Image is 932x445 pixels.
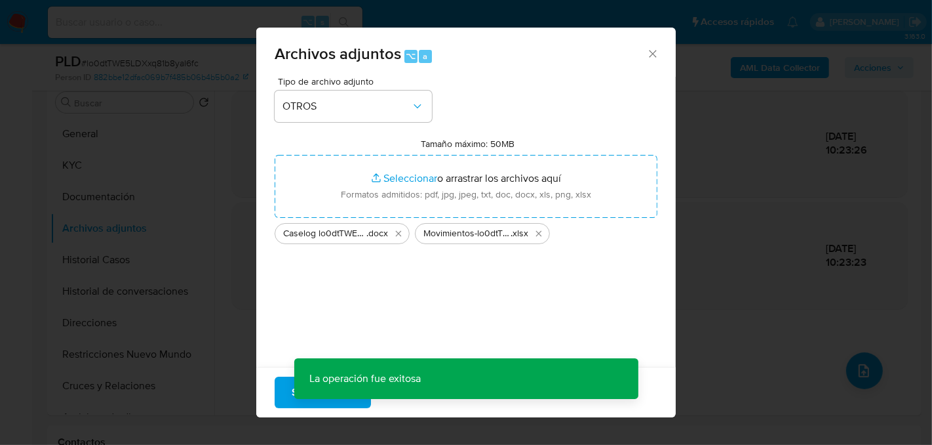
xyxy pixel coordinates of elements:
span: Movimientos-lo0dtTWE5LDXxq81b8yaI6fc [423,227,511,240]
label: Tamaño máximo: 50MB [421,138,515,150]
span: ⌥ [406,50,416,62]
span: a [423,50,427,62]
button: Eliminar Caselog lo0dtTWE5LDXxq81b8yaI6fc_2025_08_18_19_26_46.docx [391,226,406,242]
span: OTROS [282,100,411,113]
span: Subir archivo [292,378,354,407]
button: Cerrar [646,47,658,59]
span: .xlsx [511,227,528,240]
button: Eliminar Movimientos-lo0dtTWE5LDXxq81b8yaI6fc.xlsx [531,226,547,242]
p: La operación fue exitosa [294,358,437,399]
button: OTROS [275,91,432,122]
span: Cancelar [393,378,436,407]
span: Tipo de archivo adjunto [278,77,435,86]
ul: Archivos seleccionados [275,218,657,244]
span: .docx [366,227,388,240]
span: Caselog lo0dtTWE5LDXxq81b8yaI6fc_2025_08_18_19_26_46 [283,227,366,240]
button: Subir archivo [275,377,371,408]
span: Archivos adjuntos [275,42,401,65]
